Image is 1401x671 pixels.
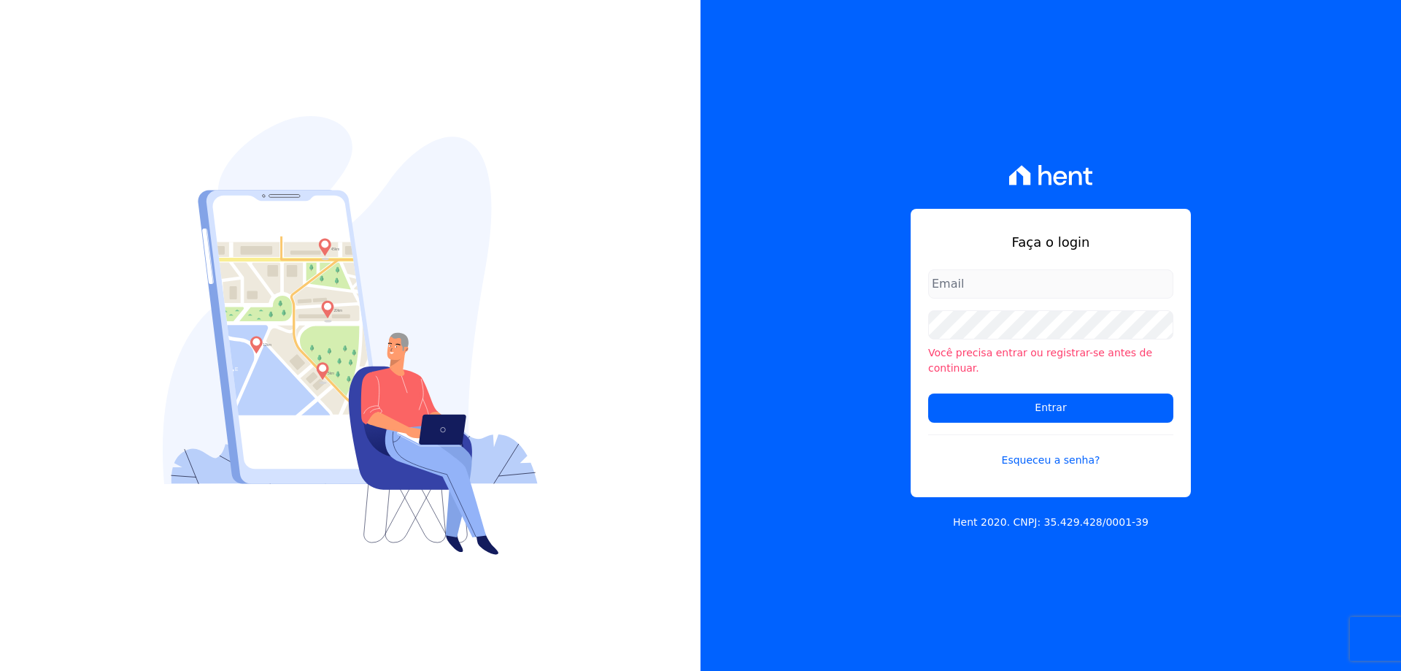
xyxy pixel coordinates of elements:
h1: Faça o login [928,232,1173,252]
img: Login [163,116,538,555]
a: Esqueceu a senha? [928,434,1173,468]
input: Email [928,269,1173,299]
input: Entrar [928,394,1173,423]
p: Hent 2020. CNPJ: 35.429.428/0001-39 [953,515,1149,530]
li: Você precisa entrar ou registrar-se antes de continuar. [928,345,1173,376]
